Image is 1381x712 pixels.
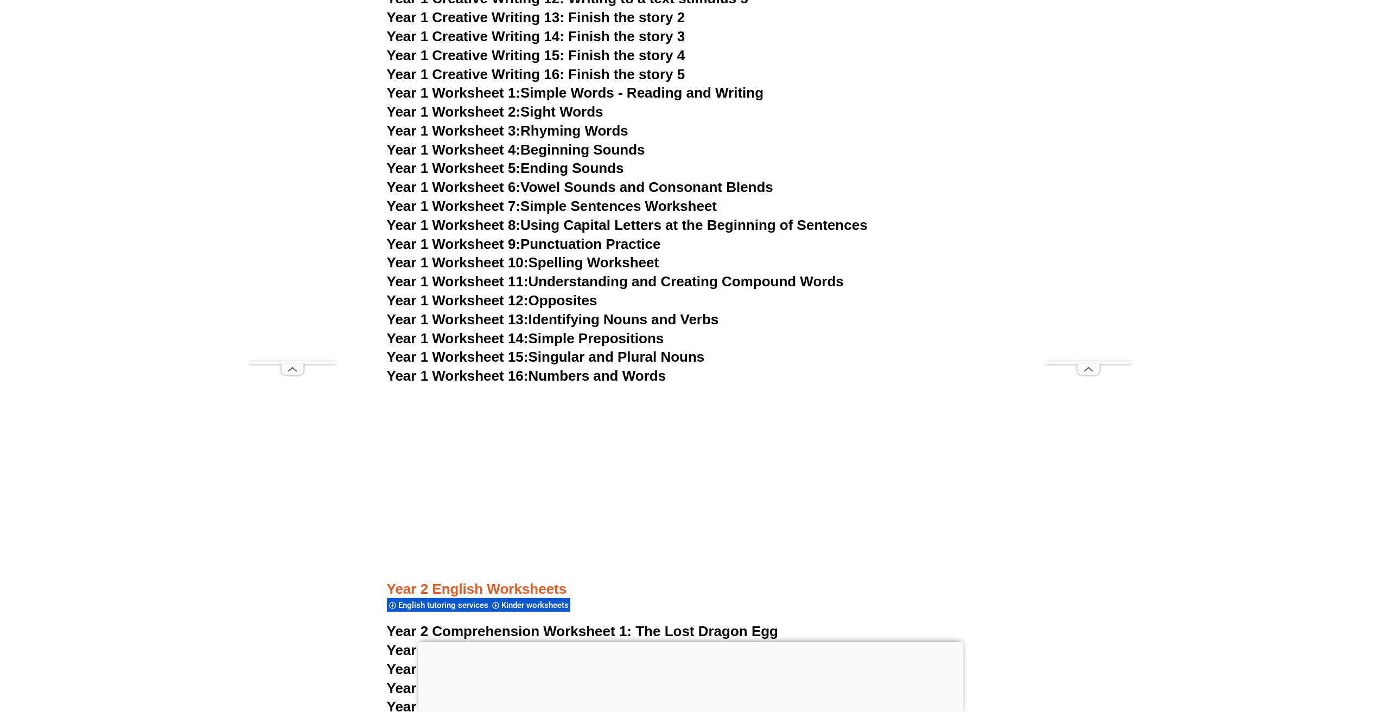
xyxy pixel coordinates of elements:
[249,36,336,361] iframe: Advertisement
[387,661,884,677] a: Year 2 Comprehension Worksheet 3: Adventures in [GEOGRAPHIC_DATA]
[387,198,717,214] a: Year 1 Worksheet 7:Simple Sentences Worksheet
[1045,36,1132,361] iframe: Advertisement
[387,160,521,176] span: Year 1 Worksheet 5:
[635,623,778,639] span: The Lost Dragon Egg
[387,386,995,543] iframe: Advertisement
[387,66,685,82] a: Year 1 Creative Writing 16: Finish the story 5
[387,680,783,696] a: Year 2 Comprehension Worksheet 4: Astronaut Adventures
[387,623,632,639] span: Year 2 Comprehension Worksheet 1:
[387,311,529,328] span: Year 1 Worksheet 13:
[387,217,521,233] span: Year 1 Worksheet 8:
[387,123,521,139] span: Year 1 Worksheet 3:
[387,85,764,101] a: Year 1 Worksheet 1:Simple Words - Reading and Writing
[387,254,659,271] a: Year 1 Worksheet 10:Spelling Worksheet
[387,198,521,214] span: Year 1 Worksheet 7:
[387,273,529,290] span: Year 1 Worksheet 11:
[387,9,685,25] a: Year 1 Creative Writing 13: Finish the story 2
[387,349,529,365] span: Year 1 Worksheet 15:
[387,179,773,195] a: Year 1 Worksheet 6:Vowel Sounds and Consonant Blends
[387,123,628,139] a: Year 1 Worksheet 3:Rhyming Words
[490,598,570,612] div: Kinder worksheets
[501,600,572,610] span: Kinder worksheets
[387,642,767,658] a: Year 2 Comprehension Worksheet 2: The Magical Bakery
[387,142,645,158] a: Year 1 Worksheet 4:Beginning Sounds
[387,28,685,44] a: Year 1 Creative Writing 14: Finish the story 3
[387,254,529,271] span: Year 1 Worksheet 10:
[387,368,529,384] span: Year 1 Worksheet 16:
[387,311,719,328] a: Year 1 Worksheet 13:Identifying Nouns and Verbs
[387,85,521,101] span: Year 1 Worksheet 1:
[387,330,529,347] span: Year 1 Worksheet 14:
[387,292,529,309] span: Year 1 Worksheet 12:
[387,623,778,639] a: Year 2 Comprehension Worksheet 1: The Lost Dragon Egg
[387,142,521,158] span: Year 1 Worksheet 4:
[418,642,963,709] iframe: Advertisement
[387,543,995,598] h3: Year 2 English Worksheets
[387,104,603,120] a: Year 1 Worksheet 2:Sight Words
[387,292,597,309] a: Year 1 Worksheet 12:Opposites
[387,179,521,195] span: Year 1 Worksheet 6:
[387,236,661,252] a: Year 1 Worksheet 9:Punctuation Practice
[387,104,521,120] span: Year 1 Worksheet 2:
[1200,589,1381,712] iframe: Chat Widget
[387,160,624,176] a: Year 1 Worksheet 5:Ending Sounds
[387,47,685,63] a: Year 1 Creative Writing 15: Finish the story 4
[387,217,868,233] a: Year 1 Worksheet 8:Using Capital Letters at the Beginning of Sentences
[387,273,844,290] a: Year 1 Worksheet 11:Understanding and Creating Compound Words
[387,330,664,347] a: Year 1 Worksheet 14:Simple Prepositions
[387,368,666,384] a: Year 1 Worksheet 16:Numbers and Words
[387,349,705,365] a: Year 1 Worksheet 15:Singular and Plural Nouns
[387,680,632,696] span: Year 2 Comprehension Worksheet 4:
[387,236,521,252] span: Year 1 Worksheet 9:
[398,600,492,610] span: English tutoring services
[387,598,490,612] div: English tutoring services
[387,661,632,677] span: Year 2 Comprehension Worksheet 3:
[387,642,632,658] span: Year 2 Comprehension Worksheet 2:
